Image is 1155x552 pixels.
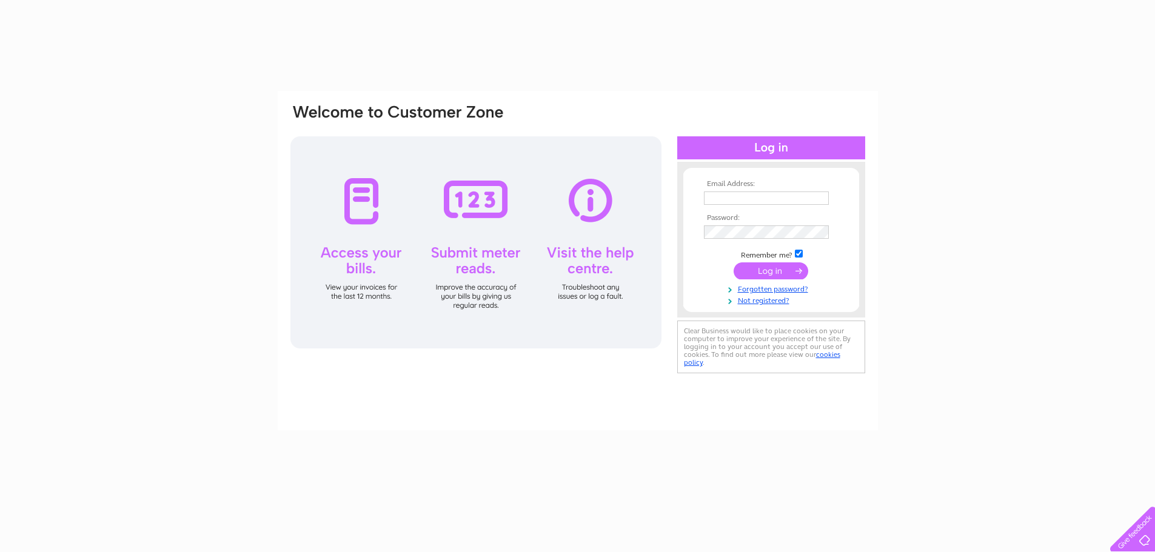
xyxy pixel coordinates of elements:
div: Clear Business would like to place cookies on your computer to improve your experience of the sit... [677,321,865,373]
input: Submit [734,262,808,279]
th: Email Address: [701,180,842,188]
a: Forgotten password? [704,282,842,294]
th: Password: [701,214,842,222]
a: cookies policy [684,350,840,367]
a: Not registered? [704,294,842,305]
td: Remember me? [701,248,842,260]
